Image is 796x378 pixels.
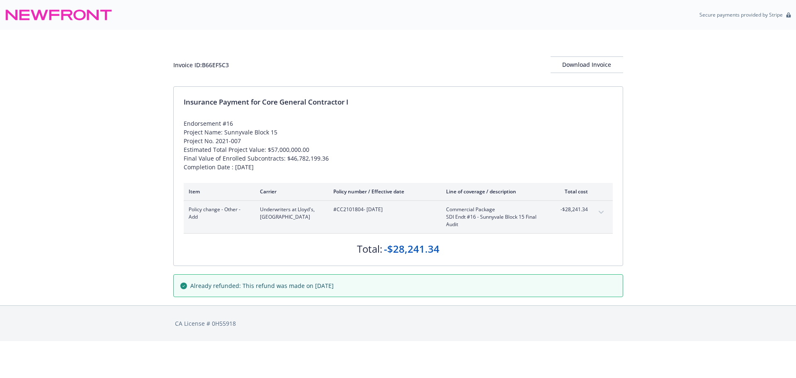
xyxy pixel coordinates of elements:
span: SDI Endt #16 - Sunnyvale Block 15 Final Audit [446,213,544,228]
div: Download Invoice [551,57,623,73]
div: Total cost [557,188,588,195]
div: Carrier [260,188,320,195]
span: -$28,241.34 [557,206,588,213]
div: -$28,241.34 [384,242,439,256]
span: Already refunded: This refund was made on [DATE] [190,281,334,290]
p: Secure payments provided by Stripe [699,11,783,18]
span: Commercial Package [446,206,544,213]
div: Line of coverage / description [446,188,544,195]
span: #CC2101804 - [DATE] [333,206,433,213]
span: Underwriters at Lloyd's, [GEOGRAPHIC_DATA] [260,206,320,221]
div: Invoice ID: B66EF5C3 [173,61,229,69]
div: Policy change - Other - AddUnderwriters at Lloyd's, [GEOGRAPHIC_DATA]#CC2101804- [DATE]Commercial... [184,201,613,233]
span: Commercial PackageSDI Endt #16 - Sunnyvale Block 15 Final Audit [446,206,544,228]
button: Download Invoice [551,56,623,73]
span: Policy change - Other - Add [189,206,247,221]
div: Endorsement #16 Project Name: Sunnyvale Block 15 Project No. 2021-007 Estimated Total Project Val... [184,119,613,171]
div: Item [189,188,247,195]
div: Total: [357,242,382,256]
button: expand content [595,206,608,219]
div: Policy number / Effective date [333,188,433,195]
div: Insurance Payment for Core General Contractor I [184,97,613,107]
div: CA License # 0H55918 [175,319,621,328]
